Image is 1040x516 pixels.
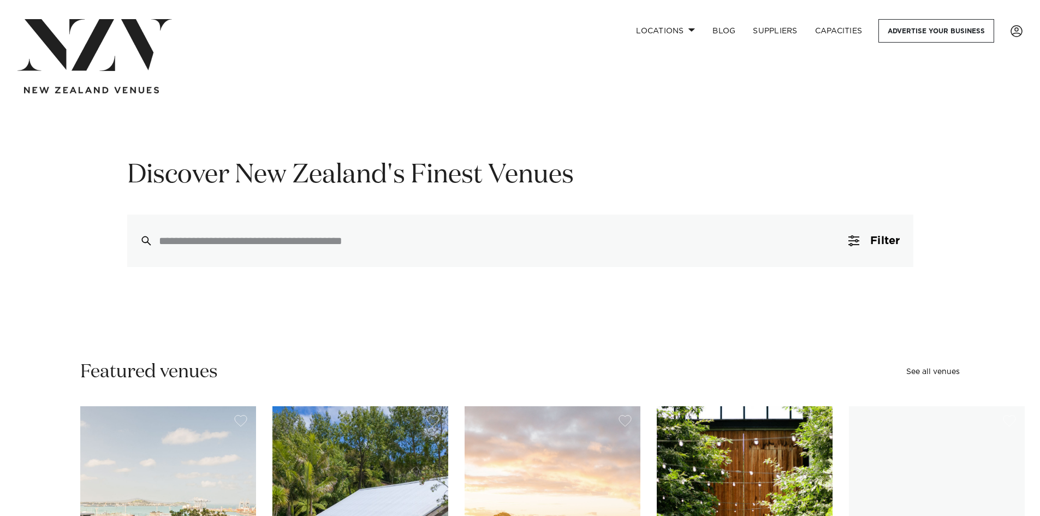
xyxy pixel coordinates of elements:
a: Capacities [806,19,871,43]
span: Filter [870,235,900,246]
a: Advertise your business [878,19,994,43]
button: Filter [835,215,913,267]
a: See all venues [906,368,960,376]
img: nzv-logo.png [17,19,172,71]
img: new-zealand-venues-text.png [24,87,159,94]
a: BLOG [704,19,744,43]
h1: Discover New Zealand's Finest Venues [127,158,913,193]
a: Locations [627,19,704,43]
a: SUPPLIERS [744,19,806,43]
h2: Featured venues [80,360,218,384]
